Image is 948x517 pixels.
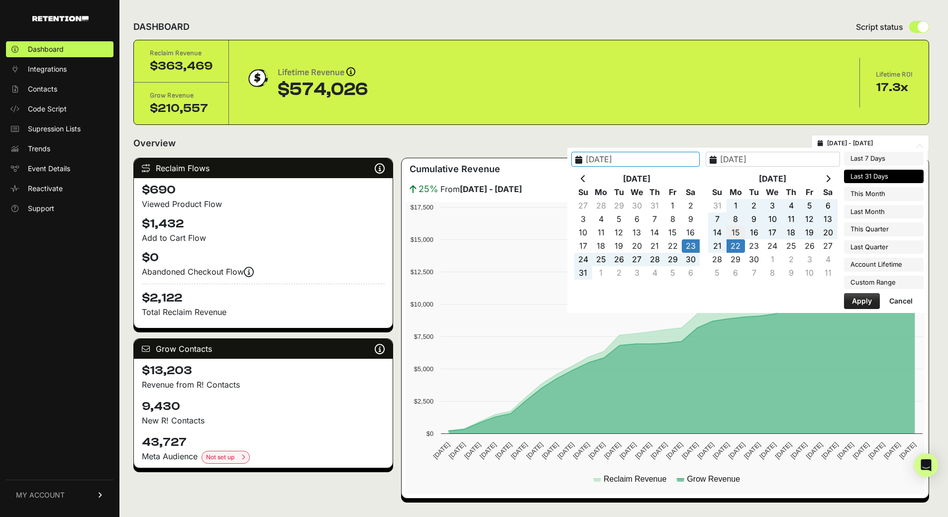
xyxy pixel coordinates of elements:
td: 2 [682,199,700,212]
text: [DATE] [789,441,809,460]
li: Account Lifetime [844,258,924,272]
text: $0 [426,430,433,437]
li: Last 7 Days [844,152,924,166]
h4: $690 [142,182,385,198]
td: 4 [592,212,610,226]
th: Su [574,186,592,199]
th: Su [708,186,727,199]
div: Grow Revenue [150,91,212,101]
div: $574,026 [278,80,368,100]
td: 28 [708,253,727,266]
h4: $0 [142,250,385,266]
td: 22 [664,239,682,253]
text: [DATE] [696,441,716,460]
th: Fr [800,186,819,199]
text: [DATE] [742,441,762,460]
td: 12 [610,226,628,239]
span: Contacts [28,84,57,94]
text: [DATE] [432,441,451,460]
td: 8 [763,266,782,280]
a: Integrations [6,61,113,77]
h4: $2,122 [142,284,385,306]
text: [DATE] [727,441,746,460]
div: Open Intercom Messenger [914,453,938,477]
div: $210,557 [150,101,212,116]
a: MY ACCOUNT [6,480,113,510]
td: 9 [782,266,800,280]
li: Custom Range [844,276,924,290]
td: 28 [646,253,664,266]
td: 7 [708,212,727,226]
td: 23 [745,239,763,253]
span: Script status [856,21,903,33]
td: 1 [763,253,782,266]
td: 13 [628,226,646,239]
div: Viewed Product Flow [142,198,385,210]
td: 31 [646,199,664,212]
h3: Cumulative Revenue [410,162,500,176]
text: [DATE] [572,441,591,460]
td: 15 [664,226,682,239]
th: Fr [664,186,682,199]
a: Supression Lists [6,121,113,137]
text: $12,500 [411,268,433,276]
text: Reclaim Revenue [604,475,666,483]
td: 20 [628,239,646,253]
button: Apply [844,293,880,309]
span: Code Script [28,104,67,114]
text: $2,500 [414,398,433,405]
td: 11 [782,212,800,226]
th: We [628,186,646,199]
text: [DATE] [603,441,622,460]
span: Integrations [28,64,67,74]
text: [DATE] [618,441,637,460]
td: 11 [819,266,837,280]
strong: [DATE] - [DATE] [460,184,522,194]
a: Event Details [6,161,113,177]
span: Trends [28,144,50,154]
text: [DATE] [882,441,902,460]
span: Dashboard [28,44,64,54]
td: 16 [682,226,700,239]
td: 3 [574,212,592,226]
h4: 9,430 [142,399,385,414]
text: [DATE] [898,441,918,460]
li: Last Quarter [844,240,924,254]
a: Contacts [6,81,113,97]
text: $5,000 [414,365,433,373]
td: 3 [763,199,782,212]
div: Reclaim Revenue [150,48,212,58]
td: 5 [708,266,727,280]
div: Abandoned Checkout Flow [142,266,385,278]
li: Last 31 Days [844,170,924,184]
div: Grow Contacts [134,339,393,359]
a: Trends [6,141,113,157]
td: 2 [610,266,628,280]
td: 29 [664,253,682,266]
th: Th [782,186,800,199]
text: Grow Revenue [687,475,740,483]
td: 8 [664,212,682,226]
td: 19 [610,239,628,253]
td: 31 [574,266,592,280]
td: 4 [782,199,800,212]
span: Reactivate [28,184,63,194]
td: 6 [727,266,745,280]
th: Tu [610,186,628,199]
td: 1 [664,199,682,212]
img: Retention.com [32,16,89,21]
p: Total Reclaim Revenue [142,306,385,318]
span: 25% [419,182,438,196]
span: Supression Lists [28,124,81,134]
text: [DATE] [805,441,824,460]
td: 17 [574,239,592,253]
span: MY ACCOUNT [16,490,65,500]
th: We [763,186,782,199]
th: Tu [745,186,763,199]
li: Last Month [844,205,924,219]
a: Support [6,201,113,216]
td: 19 [800,226,819,239]
td: 29 [610,199,628,212]
td: 3 [628,266,646,280]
